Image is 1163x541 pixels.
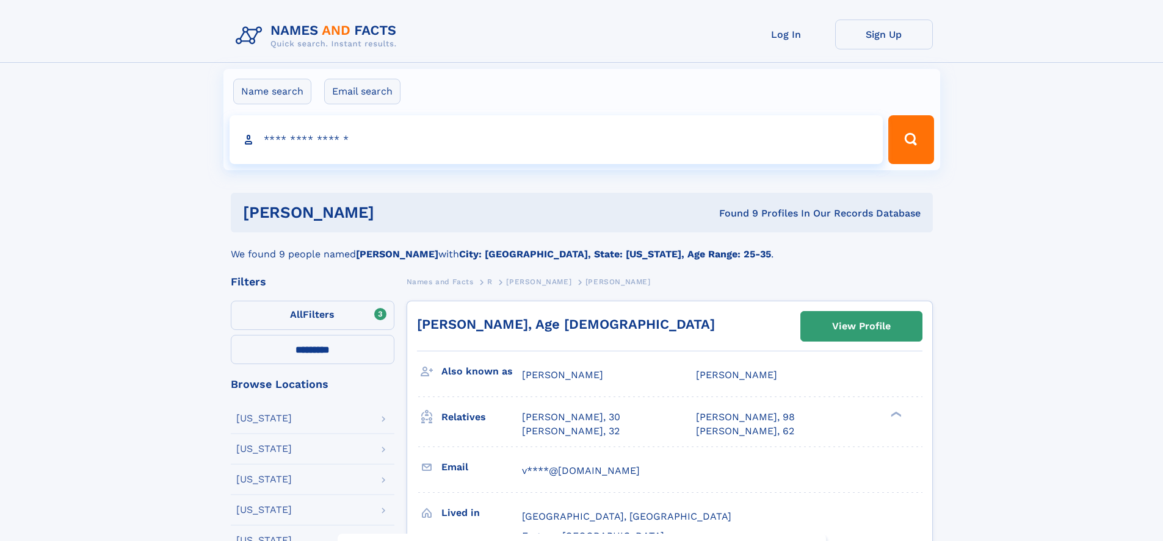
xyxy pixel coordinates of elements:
h3: Also known as [441,361,522,382]
b: City: [GEOGRAPHIC_DATA], State: [US_STATE], Age Range: 25-35 [459,248,771,260]
h1: [PERSON_NAME] [243,205,547,220]
button: Search Button [888,115,933,164]
div: ❯ [888,410,902,418]
label: Filters [231,301,394,330]
div: [US_STATE] [236,444,292,454]
div: View Profile [832,312,891,340]
img: Logo Names and Facts [231,20,407,52]
span: R [487,278,493,286]
h3: Relatives [441,407,522,428]
a: [PERSON_NAME], 98 [696,410,795,424]
b: [PERSON_NAME] [356,248,438,260]
h3: Lived in [441,503,522,523]
div: Filters [231,276,394,287]
span: [GEOGRAPHIC_DATA], [GEOGRAPHIC_DATA] [522,511,731,522]
div: [US_STATE] [236,475,292,484]
label: Email search [324,79,400,104]
div: [US_STATE] [236,414,292,423]
a: [PERSON_NAME], 32 [522,425,620,438]
span: [PERSON_NAME] [696,369,777,381]
a: Names and Facts [407,274,474,289]
div: Browse Locations [231,379,394,390]
span: All [290,309,303,320]
div: We found 9 people named with . [231,232,933,262]
span: [PERSON_NAME] [506,278,571,286]
a: Sign Up [835,20,933,49]
a: [PERSON_NAME] [506,274,571,289]
input: search input [230,115,883,164]
a: Log In [737,20,835,49]
span: [PERSON_NAME] [585,278,651,286]
span: [PERSON_NAME] [522,369,603,381]
a: R [487,274,493,289]
div: [US_STATE] [236,505,292,515]
a: [PERSON_NAME], 30 [522,410,620,424]
a: View Profile [801,312,922,341]
label: Name search [233,79,311,104]
a: [PERSON_NAME], Age [DEMOGRAPHIC_DATA] [417,317,715,332]
div: Found 9 Profiles In Our Records Database [546,207,921,220]
h3: Email [441,457,522,478]
a: [PERSON_NAME], 62 [696,425,794,438]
